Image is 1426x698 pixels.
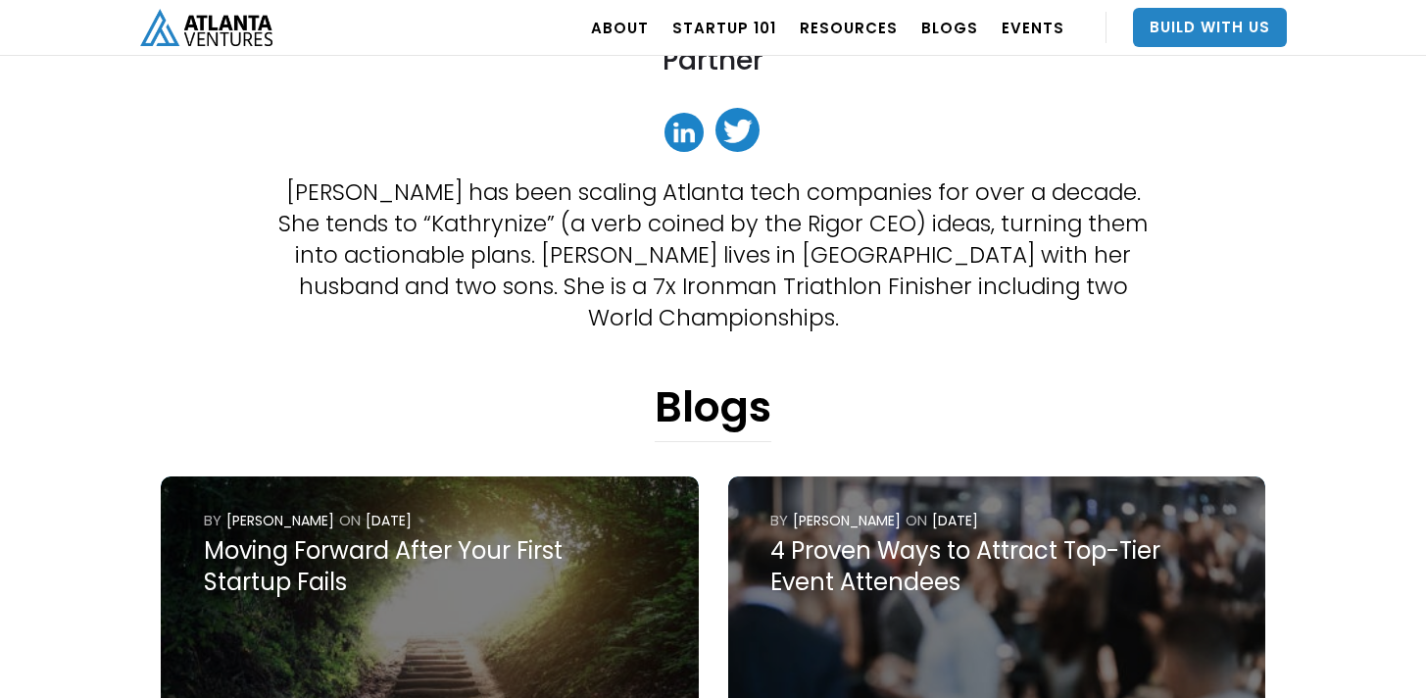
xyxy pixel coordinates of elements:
[366,511,412,530] div: [DATE]
[204,511,221,530] div: by
[339,511,361,530] div: ON
[271,176,1155,333] p: [PERSON_NAME] has been scaling Atlanta tech companies for over a decade. She tends to “Kathrynize...
[932,511,978,530] div: [DATE]
[793,511,901,530] div: [PERSON_NAME]
[1133,8,1287,47] a: Build With Us
[770,511,788,530] div: by
[663,42,763,78] h2: Partner
[655,382,771,442] h1: Blogs
[204,535,655,598] div: Moving Forward After Your First Startup Fails
[226,511,334,530] div: [PERSON_NAME]
[906,511,927,530] div: ON
[770,535,1221,598] div: 4 Proven Ways to Attract Top-Tier Event Attendees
